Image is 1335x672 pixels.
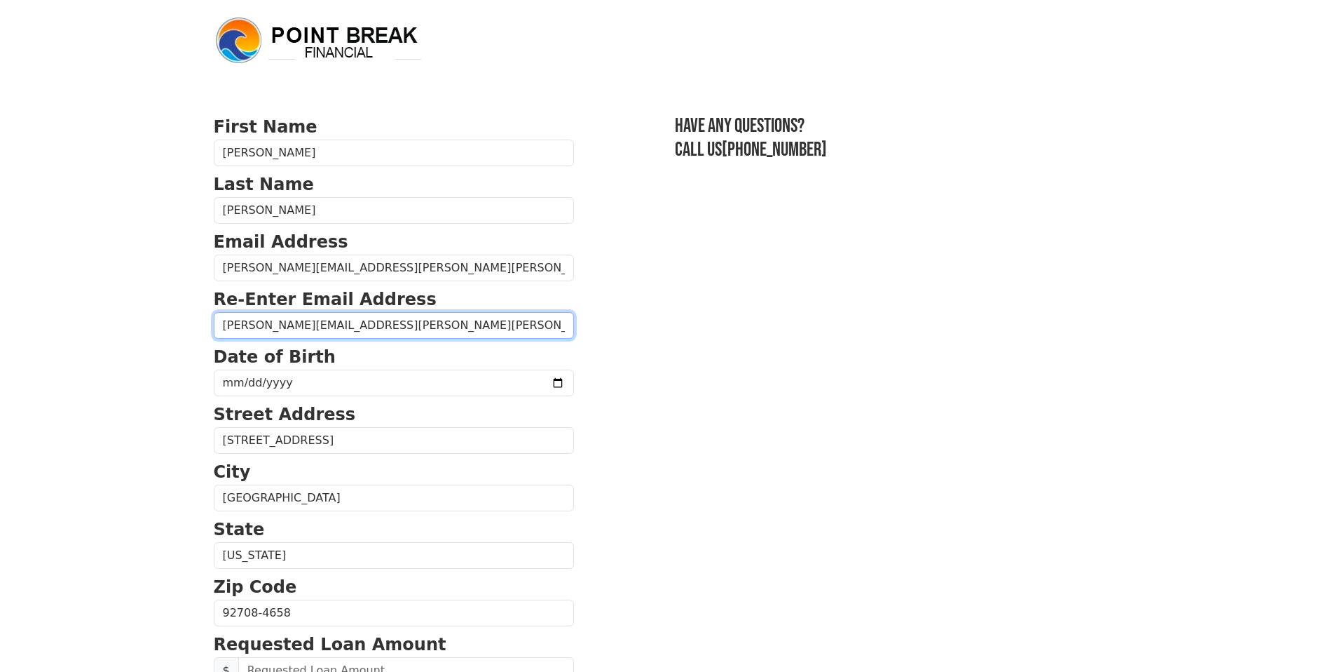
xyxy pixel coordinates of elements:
[722,138,827,161] a: [PHONE_NUMBER]
[214,290,437,309] strong: Re-Enter Email Address
[675,114,1122,138] h3: Have any questions?
[214,255,574,281] input: Email Address
[214,140,574,166] input: First Name
[214,175,314,194] strong: Last Name
[214,600,574,626] input: Zip Code
[214,117,317,137] strong: First Name
[214,312,574,339] input: Re-Enter Email Address
[214,427,574,454] input: Street Address
[214,232,348,252] strong: Email Address
[214,635,446,654] strong: Requested Loan Amount
[214,197,574,224] input: Last Name
[214,15,424,66] img: logo.png
[214,520,265,539] strong: State
[214,347,336,367] strong: Date of Birth
[214,577,297,597] strong: Zip Code
[214,405,356,424] strong: Street Address
[214,485,574,511] input: City
[675,138,1122,162] h3: Call us
[214,462,251,482] strong: City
